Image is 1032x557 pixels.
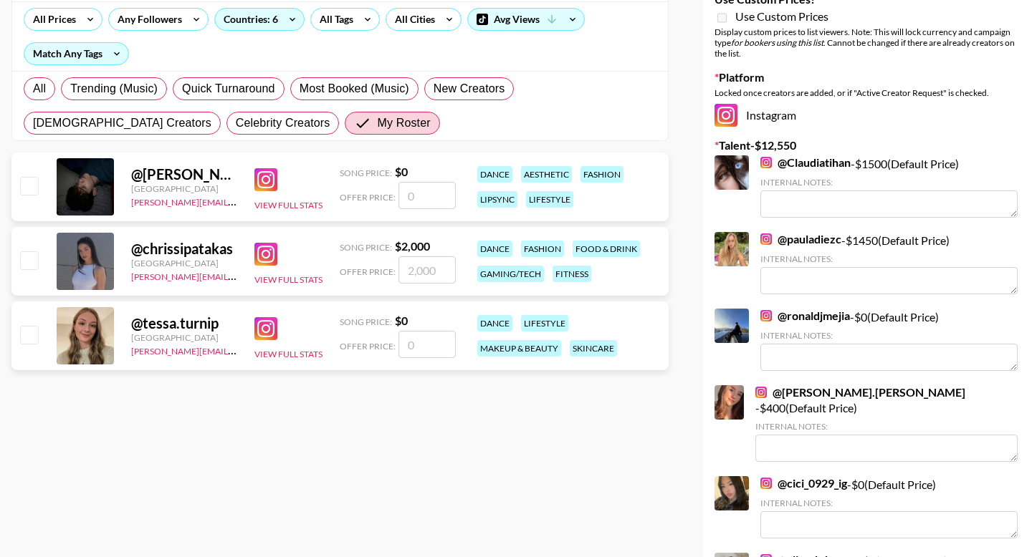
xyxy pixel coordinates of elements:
input: 2,000 [398,256,456,284]
img: Instagram [254,168,277,191]
div: Any Followers [109,9,185,30]
div: Internal Notes: [760,498,1018,508]
span: Quick Turnaround [182,80,275,97]
div: lifestyle [526,191,573,208]
div: @ tessa.turnip [131,314,237,332]
a: [PERSON_NAME][EMAIL_ADDRESS][DOMAIN_NAME] [131,194,343,208]
div: - $ 0 (Default Price) [760,309,1018,371]
input: 0 [398,331,456,358]
div: - $ 0 (Default Price) [760,476,1018,538]
div: All Cities [386,9,438,30]
span: Use Custom Prices [735,9,828,24]
div: Countries: 6 [215,9,304,30]
a: @pauladiezc [760,232,841,246]
div: fashion [521,241,564,257]
div: Internal Notes: [760,330,1018,341]
button: View Full Stats [254,349,322,359]
a: [PERSON_NAME][EMAIL_ADDRESS][DOMAIN_NAME] [131,343,343,357]
div: food & drink [573,241,640,257]
div: Internal Notes: [760,177,1018,188]
div: All Prices [24,9,79,30]
div: @ [PERSON_NAME] [131,165,237,183]
span: Song Price: [340,242,392,253]
span: Song Price: [340,168,392,178]
span: Song Price: [340,316,392,327]
div: gaming/tech [477,266,544,282]
div: lipsync [477,191,517,208]
div: lifestyle [521,315,568,331]
img: Instagram [254,243,277,266]
div: dance [477,166,512,183]
span: New Creators [434,80,505,97]
div: - $ 1450 (Default Price) [760,232,1018,294]
span: Offer Price: [340,266,396,277]
img: Instagram [760,233,772,245]
div: @ chrissipatakas [131,240,237,258]
div: makeup & beauty [477,340,561,357]
div: skincare [570,340,617,357]
div: Internal Notes: [760,253,1018,264]
label: Platform [715,70,1021,84]
img: Instagram [715,104,737,127]
a: [PERSON_NAME][EMAIL_ADDRESS][DOMAIN_NAME] [131,268,343,282]
div: fashion [580,166,623,183]
a: @Claudiatihan [760,155,851,170]
span: [DEMOGRAPHIC_DATA] Creators [33,115,211,132]
div: [GEOGRAPHIC_DATA] [131,258,237,268]
div: - $ 400 (Default Price) [755,385,1018,462]
strong: $ 0 [395,165,408,178]
div: aesthetic [521,166,572,183]
span: Celebrity Creators [236,115,330,132]
img: Instagram [760,478,772,489]
div: [GEOGRAPHIC_DATA] [131,183,237,194]
strong: $ 0 [395,314,408,327]
div: Match Any Tags [24,43,128,64]
button: View Full Stats [254,274,322,285]
a: @cici_0929_ig [760,476,847,490]
div: Locked once creators are added, or if "Active Creator Request" is checked. [715,87,1021,98]
div: Instagram [715,104,1021,127]
input: 0 [398,182,456,209]
button: View Full Stats [254,200,322,210]
div: Avg Views [468,9,584,30]
img: Instagram [760,310,772,321]
span: All [33,80,46,97]
div: Display custom prices to list viewers. Note: This will lock currency and campaign type . Cannot b... [715,26,1021,59]
span: My Roster [377,115,430,132]
label: Talent - $ 12,550 [715,138,1021,152]
div: [GEOGRAPHIC_DATA] [131,332,237,343]
img: Instagram [755,387,767,398]
div: Internal Notes: [755,421,1018,432]
a: @ronaldjmejia [760,309,850,323]
div: - $ 1500 (Default Price) [760,155,1018,218]
div: dance [477,241,512,257]
img: Instagram [254,317,277,340]
img: Instagram [760,157,772,168]
em: for bookers using this list [731,37,823,48]
div: fitness [553,266,591,282]
span: Offer Price: [340,341,396,352]
div: dance [477,315,512,331]
strong: $ 2,000 [395,239,430,253]
a: @[PERSON_NAME].[PERSON_NAME] [755,385,965,399]
span: Most Booked (Music) [300,80,409,97]
span: Trending (Music) [70,80,158,97]
span: Offer Price: [340,192,396,203]
div: All Tags [311,9,356,30]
